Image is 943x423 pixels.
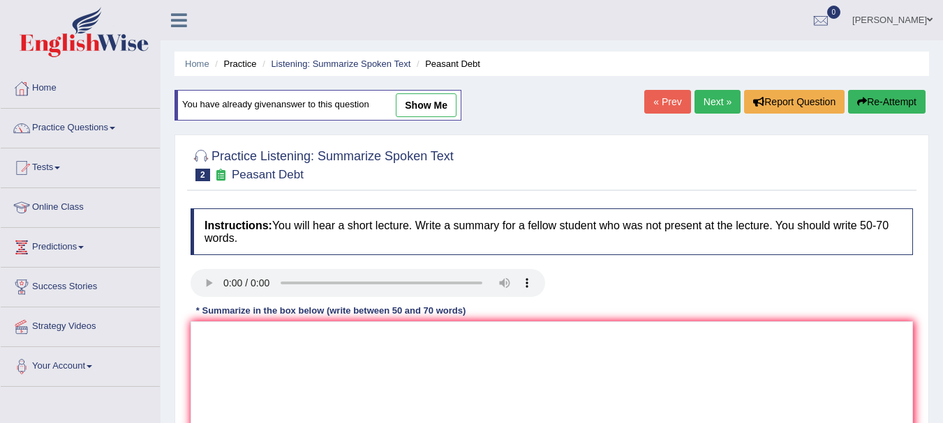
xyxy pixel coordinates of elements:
[1,69,160,104] a: Home
[271,59,410,69] a: Listening: Summarize Spoken Text
[1,148,160,183] a: Tests
[211,57,256,70] li: Practice
[396,93,456,117] a: show me
[191,304,471,317] div: * Summarize in the box below (write between 50 and 70 words)
[191,208,913,255] h4: You will hear a short lecture. Write a summary for a fellow student who was not present at the le...
[205,220,272,231] b: Instructions:
[191,146,454,181] h2: Practice Listening: Summarize Spoken Text
[1,268,160,302] a: Success Stories
[827,6,841,19] span: 0
[1,347,160,382] a: Your Account
[1,188,160,223] a: Online Class
[175,90,461,121] div: You have already given answer to this question
[413,57,480,70] li: Peasant Debt
[848,90,926,114] button: Re-Attempt
[1,109,160,144] a: Practice Questions
[232,168,304,181] small: Peasant Debt
[695,90,741,114] a: Next »
[1,228,160,263] a: Predictions
[214,169,228,182] small: Exam occurring question
[1,307,160,342] a: Strategy Videos
[644,90,690,114] a: « Prev
[744,90,845,114] button: Report Question
[195,169,210,181] span: 2
[185,59,209,69] a: Home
